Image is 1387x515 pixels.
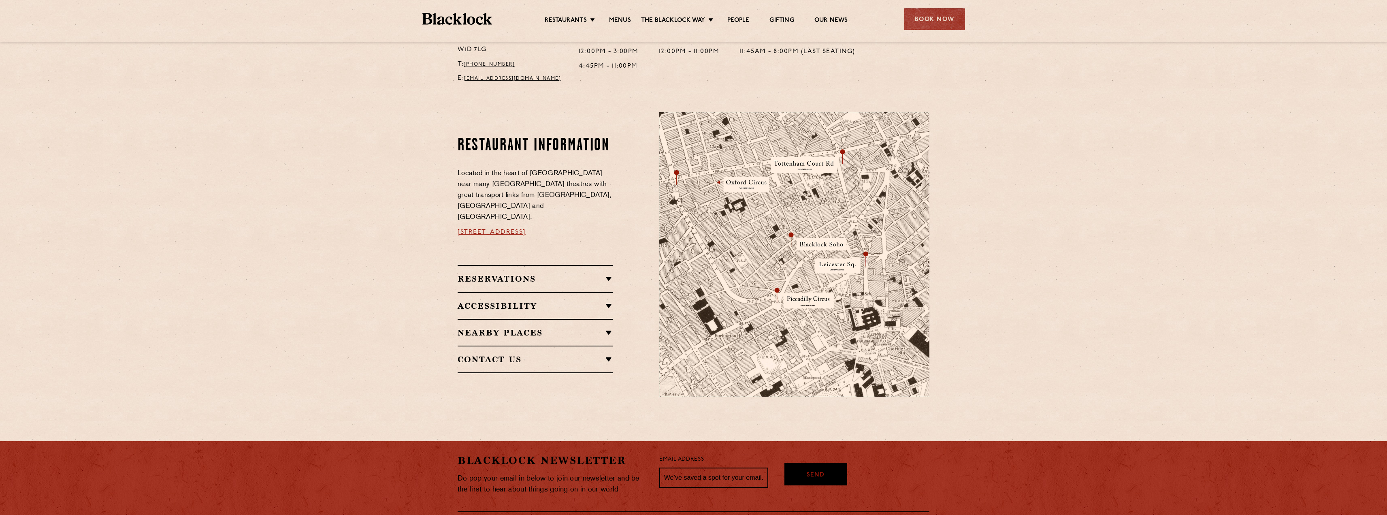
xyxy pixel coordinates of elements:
[458,168,613,223] p: Located in the heart of [GEOGRAPHIC_DATA] near many [GEOGRAPHIC_DATA] theatres with great transpo...
[579,47,639,57] p: 12:00pm - 3:00pm
[458,473,647,495] p: Do pop your email in below to join our newsletter and be the first to hear about things going on ...
[904,8,965,30] div: Book Now
[545,17,587,26] a: Restaurants
[458,34,567,55] p: [STREET_ADDRESS] W1D 7LG
[659,455,704,464] label: Email Address
[807,471,825,480] span: Send
[842,321,956,397] img: svg%3E
[464,76,561,81] a: [EMAIL_ADDRESS][DOMAIN_NAME]
[609,17,631,26] a: Menus
[579,61,639,72] p: 4:45pm - 11:00pm
[458,453,647,468] h2: Blacklock Newsletter
[458,301,613,311] h2: Accessibility
[659,47,720,57] p: 12:00pm - 11:00pm
[739,47,855,57] p: 11:45am - 8:00pm (Last seating)
[422,13,492,25] img: BL_Textured_Logo-footer-cropped.svg
[458,328,613,338] h2: Nearby Places
[458,73,567,84] p: E:
[769,17,794,26] a: Gifting
[458,229,526,235] a: [STREET_ADDRESS]
[659,468,768,488] input: We’ve saved a spot for your email...
[814,17,848,26] a: Our News
[464,62,515,67] a: [PHONE_NUMBER]
[641,17,705,26] a: The Blacklock Way
[458,59,567,70] p: T:
[458,136,613,156] h2: Restaurant information
[458,274,613,284] h2: Reservations
[727,17,749,26] a: People
[458,355,613,364] h2: Contact Us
